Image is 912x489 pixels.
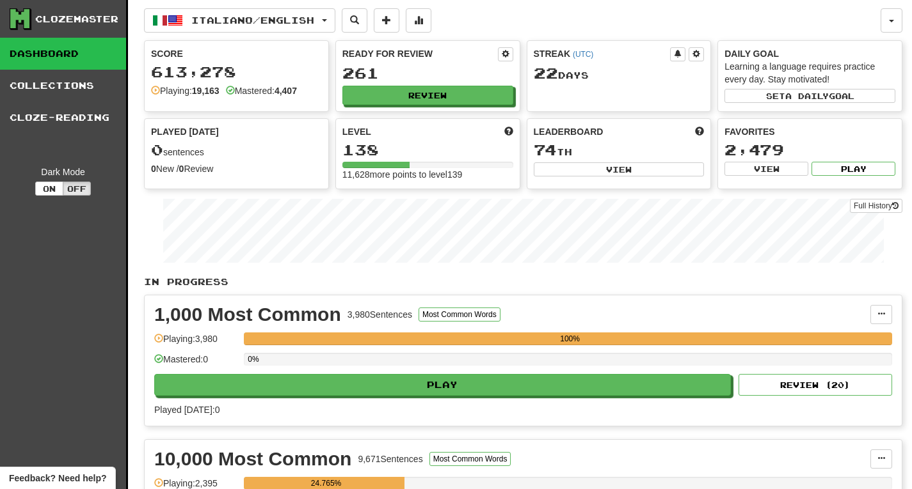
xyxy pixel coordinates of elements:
[429,452,511,466] button: Most Common Words
[342,8,367,33] button: Search sentences
[534,64,558,82] span: 22
[724,162,808,176] button: View
[35,182,63,196] button: On
[192,86,220,96] strong: 19,163
[342,86,513,105] button: Review
[724,125,895,138] div: Favorites
[342,47,498,60] div: Ready for Review
[154,332,237,353] div: Playing: 3,980
[275,86,297,96] strong: 4,407
[534,65,705,82] div: Day s
[154,374,731,396] button: Play
[342,168,513,181] div: 11,628 more points to level 139
[534,141,557,159] span: 74
[785,91,829,100] span: a daily
[534,162,705,176] button: View
[534,47,671,60] div: Streak
[151,125,219,138] span: Played [DATE]
[348,308,412,321] div: 3,980 Sentences
[151,84,220,97] div: Playing:
[724,89,895,103] button: Seta dailygoal
[342,125,371,138] span: Level
[248,332,892,345] div: 100%
[406,8,431,33] button: More stats
[226,84,297,97] div: Mastered:
[151,164,156,174] strong: 0
[739,374,892,396] button: Review (20)
[812,162,895,176] button: Play
[151,141,163,159] span: 0
[151,47,322,60] div: Score
[151,64,322,80] div: 613,278
[151,162,322,175] div: New / Review
[374,8,399,33] button: Add sentence to collection
[191,15,314,26] span: Italiano / English
[154,449,351,469] div: 10,000 Most Common
[724,47,895,60] div: Daily Goal
[144,276,902,288] p: In Progress
[358,453,422,465] div: 9,671 Sentences
[342,65,513,81] div: 261
[724,142,895,158] div: 2,479
[850,199,902,213] a: Full History
[9,472,106,485] span: Open feedback widget
[10,166,116,178] div: Dark Mode
[504,125,513,138] span: Score more points to level up
[534,125,604,138] span: Leaderboard
[154,305,341,324] div: 1,000 Most Common
[342,142,513,158] div: 138
[534,142,705,159] div: th
[144,8,335,33] button: Italiano/English
[151,142,322,159] div: sentences
[154,353,237,374] div: Mastered: 0
[179,164,184,174] strong: 0
[154,405,220,415] span: Played [DATE]: 0
[573,50,593,59] a: (UTC)
[419,307,500,322] button: Most Common Words
[35,13,118,26] div: Clozemaster
[695,125,704,138] span: This week in points, UTC
[724,60,895,86] div: Learning a language requires practice every day. Stay motivated!
[63,182,91,196] button: Off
